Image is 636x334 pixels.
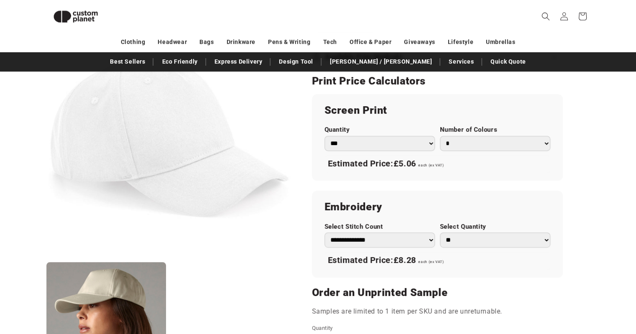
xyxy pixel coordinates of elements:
[350,35,391,49] a: Office & Paper
[106,54,149,69] a: Best Sellers
[312,306,563,318] p: Samples are limited to 1 item per SKU and are unreturnable.
[440,223,550,231] label: Select Quantity
[275,54,317,69] a: Design Tool
[444,54,478,69] a: Services
[268,35,310,49] a: Pens & Writing
[323,35,337,49] a: Tech
[312,74,563,88] h2: Print Price Calculators
[418,163,444,167] span: each (ex VAT)
[312,324,496,332] label: Quantity
[418,260,444,264] span: each (ex VAT)
[324,155,550,173] div: Estimated Price:
[324,252,550,269] div: Estimated Price:
[486,54,530,69] a: Quick Quote
[210,54,267,69] a: Express Delivery
[393,255,416,265] span: £8.28
[158,54,202,69] a: Eco Friendly
[199,35,214,49] a: Bags
[158,35,187,49] a: Headwear
[536,7,555,25] summary: Search
[326,54,436,69] a: [PERSON_NAME] / [PERSON_NAME]
[404,35,435,49] a: Giveaways
[393,158,416,168] span: £5.06
[324,223,435,231] label: Select Stitch Count
[448,35,473,49] a: Lifestyle
[496,244,636,334] iframe: Chat Widget
[324,126,435,134] label: Quantity
[227,35,255,49] a: Drinkware
[46,3,105,30] img: Custom Planet
[440,126,550,134] label: Number of Colours
[324,200,550,214] h2: Embroidery
[121,35,146,49] a: Clothing
[486,35,515,49] a: Umbrellas
[312,286,563,299] h2: Order an Unprinted Sample
[324,104,550,117] h2: Screen Print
